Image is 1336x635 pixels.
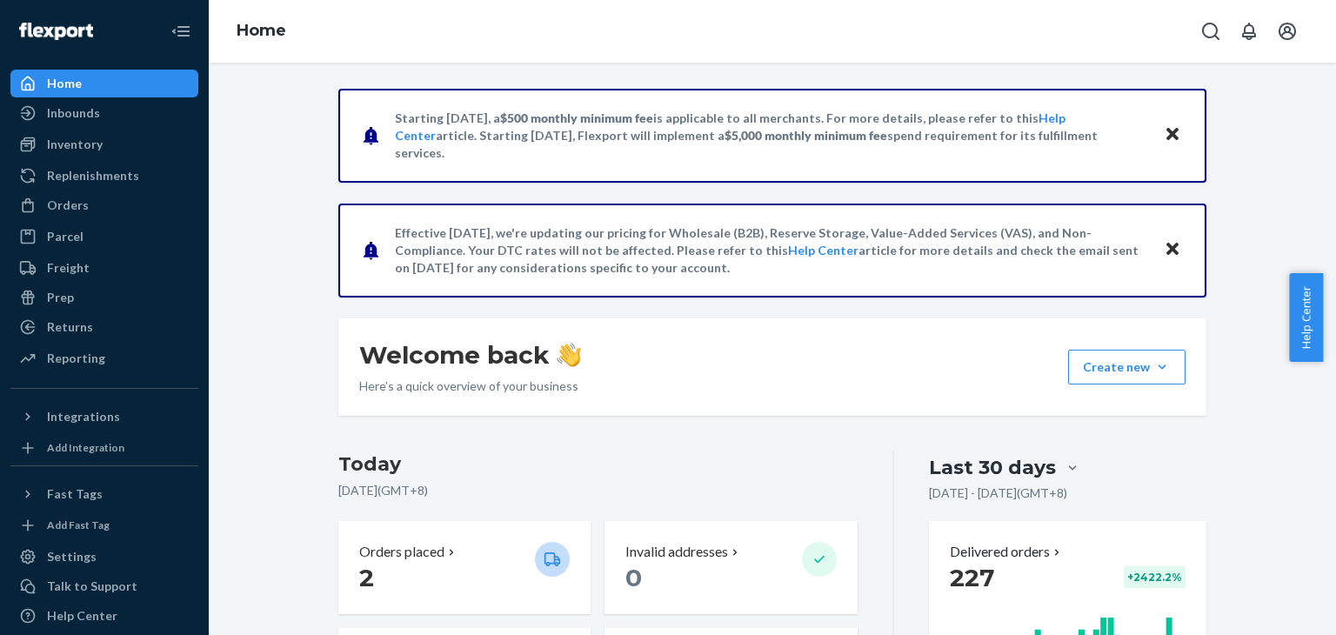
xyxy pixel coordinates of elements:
button: Fast Tags [10,480,198,508]
div: Prep [47,289,74,306]
span: $500 monthly minimum fee [500,110,653,125]
a: Parcel [10,223,198,251]
button: Open notifications [1232,14,1266,49]
button: Integrations [10,403,198,431]
button: Help Center [1289,273,1323,362]
img: hand-wave emoji [557,343,581,367]
span: 2 [359,563,374,592]
h1: Welcome back [359,339,581,371]
span: $5,000 monthly minimum fee [725,128,887,143]
div: Add Fast Tag [47,518,110,532]
button: Delivered orders [950,542,1064,562]
div: Parcel [47,228,83,245]
a: Prep [10,284,198,311]
button: Close [1161,237,1184,263]
div: Talk to Support [47,578,137,595]
a: Orders [10,191,198,219]
p: [DATE] - [DATE] ( GMT+8 ) [929,485,1067,502]
a: Inbounds [10,99,198,127]
p: Orders placed [359,542,444,562]
a: Help Center [788,243,858,257]
a: Help Center [10,602,198,630]
p: [DATE] ( GMT+8 ) [338,482,858,499]
div: Integrations [47,408,120,425]
a: Add Fast Tag [10,515,198,536]
div: Reporting [47,350,105,367]
p: Starting [DATE], a is applicable to all merchants. For more details, please refer to this article... [395,110,1147,162]
div: Add Integration [47,440,124,455]
div: Home [47,75,82,92]
ol: breadcrumbs [223,6,300,57]
a: Inventory [10,130,198,158]
a: Returns [10,313,198,341]
a: Add Integration [10,438,198,458]
div: Inbounds [47,104,100,122]
a: Talk to Support [10,572,198,600]
span: 0 [625,563,642,592]
button: Open account menu [1270,14,1305,49]
button: Invalid addresses 0 [605,521,857,614]
div: Orders [47,197,89,214]
p: Here’s a quick overview of your business [359,378,581,395]
p: Effective [DATE], we're updating our pricing for Wholesale (B2B), Reserve Storage, Value-Added Se... [395,224,1147,277]
a: Freight [10,254,198,282]
div: Last 30 days [929,454,1056,481]
p: Invalid addresses [625,542,728,562]
div: Returns [47,318,93,336]
div: Freight [47,259,90,277]
button: Close Navigation [164,14,198,49]
a: Reporting [10,344,198,372]
button: Close [1161,123,1184,148]
a: Replenishments [10,162,198,190]
a: Home [10,70,198,97]
span: 227 [950,563,994,592]
div: Help Center [47,607,117,625]
a: Settings [10,543,198,571]
img: Flexport logo [19,23,93,40]
div: Inventory [47,136,103,153]
div: + 2422.2 % [1124,566,1186,588]
div: Replenishments [47,167,139,184]
button: Open Search Box [1193,14,1228,49]
h3: Today [338,451,858,478]
div: Settings [47,548,97,565]
button: Create new [1068,350,1186,384]
a: Home [237,21,286,40]
div: Fast Tags [47,485,103,503]
button: Orders placed 2 [338,521,591,614]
